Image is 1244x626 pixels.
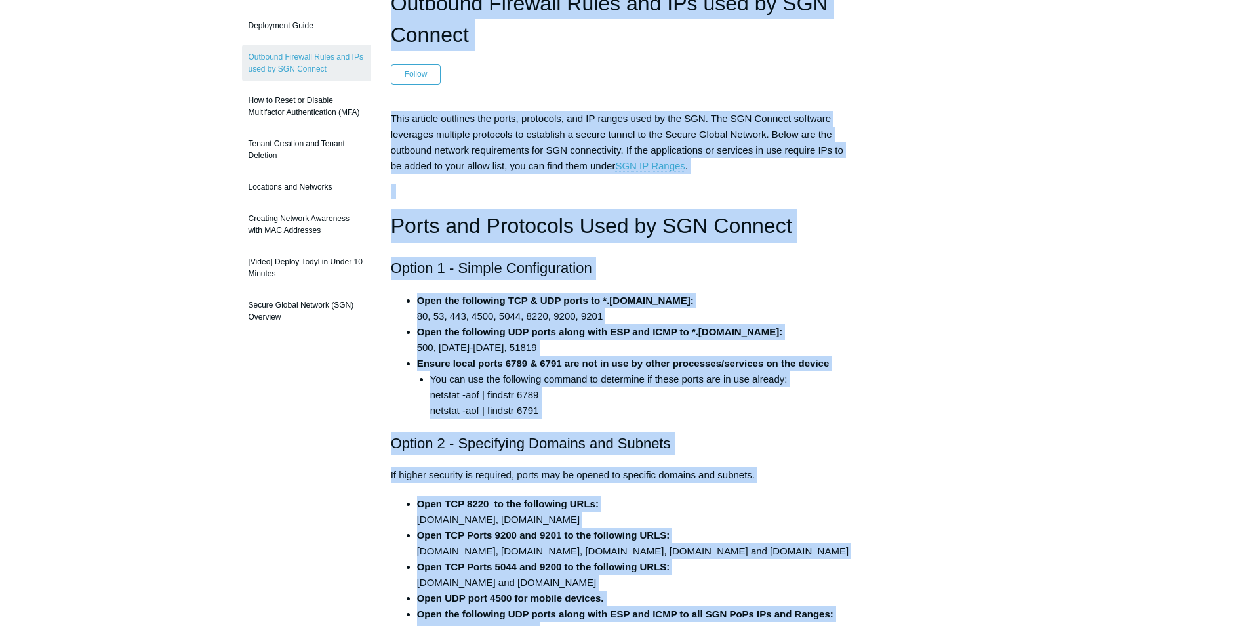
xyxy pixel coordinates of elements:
h2: Option 2 - Specifying Domains and Subnets [391,432,854,455]
strong: Open the following UDP ports along with ESP and ICMP to all SGN PoPs IPs and Ranges: [417,608,833,619]
a: Outbound Firewall Rules and IPs used by SGN Connect [242,45,371,81]
a: Secure Global Network (SGN) Overview [242,293,371,329]
strong: Open TCP Ports 9200 and 9201 to the following URLS: [417,530,670,541]
li: 80, 53, 443, 4500, 5044, 8220, 9200, 9201 [417,293,854,324]
a: Creating Network Awareness with MAC Addresses [242,206,371,243]
strong: Ensure local ports 6789 & 6791 are not in use by other processes/services on the device [417,358,830,369]
li: You can use the following command to determine if these ports are in use already: netstat -aof | ... [430,371,854,419]
li: [DOMAIN_NAME] and [DOMAIN_NAME] [417,559,854,591]
a: SGN IP Ranges [615,160,685,172]
h2: Option 1 - Simple Configuration [391,257,854,280]
a: How to Reset or Disable Multifactor Authentication (MFA) [242,88,371,125]
h1: Ports and Protocols Used by SGN Connect [391,209,854,243]
a: Tenant Creation and Tenant Deletion [242,131,371,168]
a: [Video] Deploy Todyl in Under 10 Minutes [242,249,371,286]
li: [DOMAIN_NAME], [DOMAIN_NAME] [417,496,854,528]
a: Locations and Networks [242,175,371,199]
li: 500, [DATE]-[DATE], 51819 [417,324,854,356]
strong: Open TCP 8220 to the following URLs: [417,498,599,509]
button: Follow Article [391,64,441,84]
li: [DOMAIN_NAME], [DOMAIN_NAME], [DOMAIN_NAME], [DOMAIN_NAME] and [DOMAIN_NAME] [417,528,854,559]
a: Deployment Guide [242,13,371,38]
strong: Open UDP port 4500 for mobile devices. [417,593,604,604]
p: If higher security is required, ports may be opened to specific domains and subnets. [391,467,854,483]
strong: Open TCP Ports 5044 and 9200 to the following URLS: [417,561,670,572]
strong: Open the following UDP ports along with ESP and ICMP to *.[DOMAIN_NAME]: [417,326,783,337]
span: This article outlines the ports, protocols, and IP ranges used by the SGN. The SGN Connect softwa... [391,113,843,172]
strong: Open the following TCP & UDP ports to *.[DOMAIN_NAME]: [417,295,694,306]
